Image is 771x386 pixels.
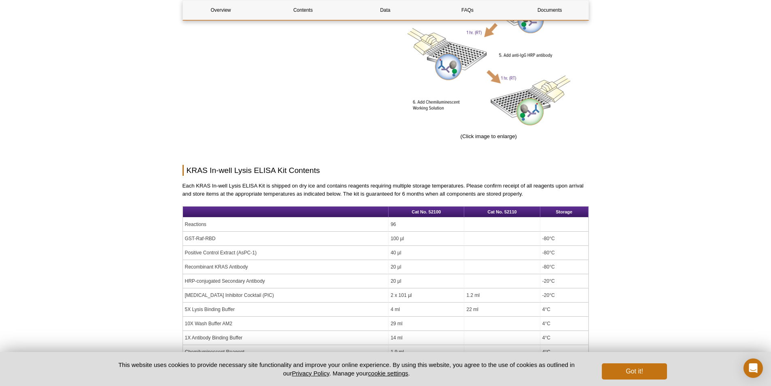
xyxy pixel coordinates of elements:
[183,288,389,303] td: [MEDICAL_DATA] Inhibitor Cocktail (PIC)
[292,370,329,377] a: Privacy Policy
[389,331,464,345] td: 14 ml
[389,260,464,274] td: 20 µl
[512,0,588,20] a: Documents
[389,288,464,303] td: 2 x 101 µl
[389,317,464,331] td: 29 ml
[540,246,588,260] td: -80°C
[540,345,588,359] td: 4°C
[389,274,464,288] td: 20 µl
[183,345,389,359] td: Chemiluminescent Reagent
[540,274,588,288] td: -20°C
[540,232,588,246] td: -80°C
[389,246,464,260] td: 40 µl
[389,132,589,141] p: (Click image to enlarge)
[743,358,763,378] div: Open Intercom Messenger
[183,246,389,260] td: Positive Control Extract (AsPC-1)
[540,260,588,274] td: -80°C
[347,0,423,20] a: Data
[183,274,389,288] td: HRP-conjugated Secondary Antibody
[183,165,589,176] h2: KRAS In-well Lysis ELISA Kit Contents
[265,0,341,20] a: Contents
[183,331,389,345] td: 1X Antibody Binding Buffer
[183,218,389,232] td: Reactions
[389,345,464,359] td: 1.9 ml
[389,218,464,232] td: 96
[464,288,540,303] td: 1.2 ml
[183,260,389,274] td: Recombinant KRAS Antibody
[183,182,589,198] p: Each KRAS In-well Lysis ELISA Kit is shipped on dry ice and contains reagents requiring multiple ...
[540,317,588,331] td: 4°C
[389,303,464,317] td: 4 ml
[104,360,589,377] p: This website uses cookies to provide necessary site functionality and improve your online experie...
[389,207,464,218] th: Cat No. 52100
[183,317,389,331] td: 10X Wash Buffer AM2
[183,232,389,246] td: GST-Raf-RBD
[464,207,540,218] th: Cat No. 52110
[540,207,588,218] th: Storage
[540,303,588,317] td: 4°C
[429,0,506,20] a: FAQs
[368,370,408,377] button: cookie settings
[540,331,588,345] td: 4°C
[602,363,667,380] button: Got it!
[183,0,259,20] a: Overview
[183,303,389,317] td: 5X Lysis Binding Buffer
[464,303,540,317] td: 22 ml
[389,232,464,246] td: 100 µl
[540,288,588,303] td: -20°C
